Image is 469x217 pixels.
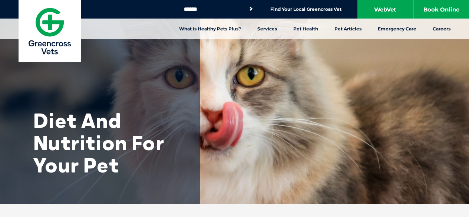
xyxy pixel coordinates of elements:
a: Careers [425,19,459,39]
a: Pet Health [285,19,326,39]
a: Pet Articles [326,19,370,39]
a: What is Healthy Pets Plus? [171,19,249,39]
button: Search [247,5,255,13]
h1: Diet And Nutrition For Your Pet [33,109,182,176]
a: Services [249,19,285,39]
a: Emergency Care [370,19,425,39]
a: Find Your Local Greencross Vet [270,6,341,12]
